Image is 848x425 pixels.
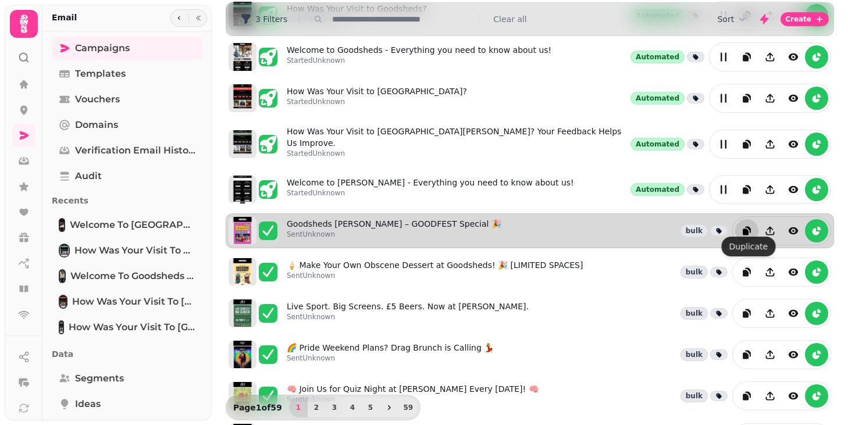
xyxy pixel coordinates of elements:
p: Started Unknown [287,56,551,65]
span: Audit [75,169,102,183]
img: Welcome to Newport Market - Everything you need to know about us! [60,219,64,231]
button: view [782,384,805,408]
span: Templates [75,67,126,81]
a: Segments [52,367,202,390]
a: Vouchers [52,88,202,111]
a: Welcome to Goodsheds - Everything you need to know about us!StartedUnknown [287,44,551,70]
span: 1 [294,404,303,411]
p: Recents [52,190,202,211]
p: Data [52,344,202,365]
span: How Was Your Visit to Goodsheds? [74,244,195,258]
nav: Pagination [289,398,418,417]
button: Share campaign preview [758,133,782,156]
button: duplicate [735,384,758,408]
h2: Email [52,12,77,23]
p: Started Unknown [287,97,467,106]
span: 4 [348,404,357,411]
img: aHR0cHM6Ly9zdGFtcGVkZS1zZXJ2aWNlLXByb2QtdGVtcGxhdGUtcHJldmlld3MuczMuZXUtd2VzdC0xLmFtYXpvbmF3cy5jb... [229,130,256,158]
button: Share campaign preview [758,384,782,408]
span: 2 [312,404,321,411]
button: reports [805,302,828,325]
a: How Was Your Visit to [GEOGRAPHIC_DATA]?StartedUnknown [287,85,467,111]
button: view [782,302,805,325]
button: 59 [399,398,418,417]
p: Sent Unknown [287,230,501,239]
button: Clear all [493,13,526,25]
p: Sent Unknown [287,271,583,280]
a: Ideas [52,392,202,416]
button: duplicate [735,343,758,366]
img: aHR0cHM6Ly9zdGFtcGVkZS1zZXJ2aWNlLXByb2QtdGVtcGxhdGUtcHJldmlld3MuczMuZXUtd2VzdC0xLmFtYXpvbmF3cy5jb... [229,341,256,369]
a: Verification email history [52,139,202,162]
span: Create [785,16,811,23]
img: aHR0cHM6Ly9zdGFtcGVkZS1zZXJ2aWNlLXByb2QtdGVtcGxhdGUtcHJldmlld3MuczMuZXUtd2VzdC0xLmFtYXpvbmF3cy5jb... [229,84,256,112]
div: bulk [680,224,708,237]
a: Welcome to Newport Market - Everything you need to know about us!Welcome to [GEOGRAPHIC_DATA] - E... [52,213,202,237]
div: bulk [680,348,708,361]
a: How Was Your Visit to Goodsheds?How Was Your Visit to Goodsheds? [52,239,202,262]
span: How Was Your Visit to [GEOGRAPHIC_DATA]? [72,295,195,309]
div: Automated [630,92,685,105]
span: 3 [330,404,339,411]
button: duplicate [735,260,758,284]
img: aHR0cHM6Ly9zdGFtcGVkZS1zZXJ2aWNlLXByb2QtdGVtcGxhdGUtcHJldmlld3MuczMuZXUtd2VzdC0xLmFtYXpvbmF3cy5jb... [229,43,256,71]
span: Domains [75,118,118,132]
a: Campaigns [52,37,202,60]
button: Share campaign preview [758,219,782,242]
img: How Was Your Visit to Swansea Albert Hall? Your Feedback Helps Us Improve. [60,322,63,333]
a: How Was Your Visit to [GEOGRAPHIC_DATA][PERSON_NAME]? Your Feedback Helps Us Improve.StartedUnknown [287,126,626,163]
a: 🧠 Join Us for Quiz Night at [PERSON_NAME] Every [DATE]! 🧠SentUnknown [287,383,539,409]
span: Ideas [75,397,101,411]
div: bulk [680,266,708,278]
button: Share campaign preview [758,87,782,110]
button: view [782,87,805,110]
button: view [782,260,805,284]
button: view [782,45,805,69]
span: How Was Your Visit to [GEOGRAPHIC_DATA][PERSON_NAME]? Your Feedback Helps Us Improve. [69,320,195,334]
img: aHR0cHM6Ly9zdGFtcGVkZS1zZXJ2aWNlLXByb2QtdGVtcGxhdGUtcHJldmlld3MuczMuZXUtd2VzdC0xLmFtYXpvbmF3cy5jb... [229,299,256,327]
img: How Was Your Visit to Newport Market? [60,296,66,308]
button: edit [712,178,735,201]
a: 🌈 Pride Weekend Plans? Drag Brunch is Calling 💃SentUnknown [287,342,494,367]
div: Automated [630,51,685,63]
img: Welcome to Goodsheds - Everything you need to know about us! [60,270,65,282]
div: Duplicate [722,237,776,256]
a: Live Sport. Big Screens. £5 Beers. Now at [PERSON_NAME].SentUnknown [287,301,529,326]
a: Templates [52,62,202,85]
button: edit [712,133,735,156]
img: How Was Your Visit to Goodsheds? [60,245,69,256]
button: view [782,133,805,156]
button: Share campaign preview [758,343,782,366]
a: Audit [52,165,202,188]
button: duplicate [735,302,758,325]
button: view [782,343,805,366]
button: reports [805,178,828,201]
button: duplicate [735,87,758,110]
button: duplicate [735,219,758,242]
button: duplicate [735,133,758,156]
button: 1 [289,398,308,417]
div: Automated [630,183,685,196]
p: Started Unknown [287,188,574,198]
a: Goodsheds [PERSON_NAME] – GOODFEST Special 🎉SentUnknown [287,218,501,244]
span: Campaigns [75,41,130,55]
img: aHR0cHM6Ly9zdGFtcGVkZS1zZXJ2aWNlLXByb2QtdGVtcGxhdGUtcHJldmlld3MuczMuZXUtd2VzdC0xLmFtYXpvbmF3cy5jb... [229,258,256,286]
button: duplicate [735,45,758,69]
button: duplicate [735,178,758,201]
span: Welcome to [GEOGRAPHIC_DATA] - Everything you need to know about us! [70,218,195,232]
div: bulk [680,390,708,402]
a: 🍦 Make Your Own Obscene Dessert at Goodsheds! 🎉 [LIMITED SPACES]SentUnknown [287,259,583,285]
button: 3 [325,398,344,417]
button: view [782,219,805,242]
button: Sort [717,13,748,25]
img: aHR0cHM6Ly9zdGFtcGVkZS1zZXJ2aWNlLXByb2QtdGVtcGxhdGUtcHJldmlld3MuczMuZXUtd2VzdC0xLmFtYXpvbmF3cy5jb... [229,382,256,410]
p: Page 1 of 59 [229,402,287,413]
a: Welcome to [PERSON_NAME] - Everything you need to know about us!StartedUnknown [287,177,574,202]
button: 3 Filters [231,10,297,28]
a: How Was Your Visit to Newport Market?How Was Your Visit to [GEOGRAPHIC_DATA]? [52,290,202,313]
button: edit [712,45,735,69]
span: Verification email history [75,144,195,158]
button: reports [805,87,828,110]
p: Sent Unknown [287,312,529,322]
div: Automated [630,138,685,151]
